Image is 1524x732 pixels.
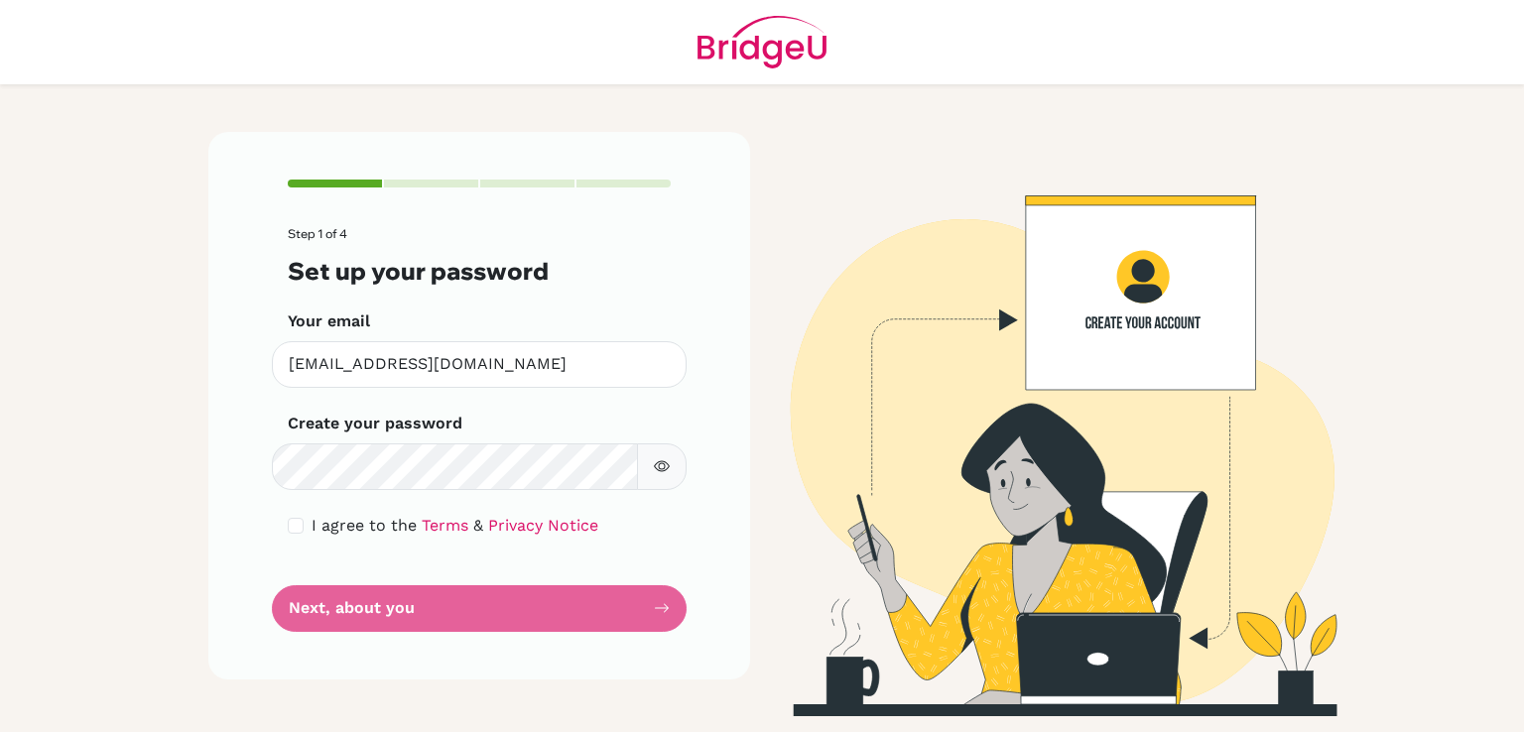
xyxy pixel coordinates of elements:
span: I agree to the [312,516,417,535]
input: Insert your email* [272,341,687,388]
span: Step 1 of 4 [288,226,347,241]
h3: Set up your password [288,257,671,286]
span: & [473,516,483,535]
a: Privacy Notice [488,516,598,535]
label: Create your password [288,412,462,435]
label: Your email [288,309,370,333]
a: Terms [422,516,468,535]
